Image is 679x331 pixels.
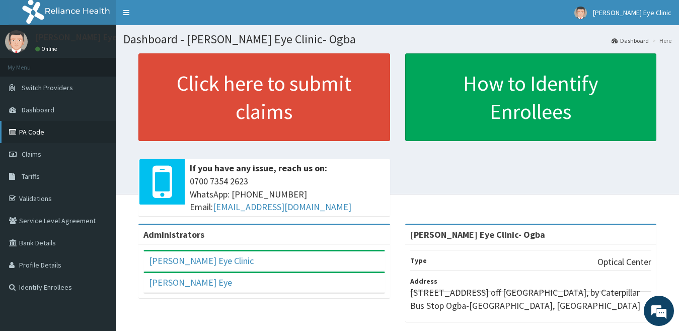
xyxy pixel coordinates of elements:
span: Switch Providers [22,83,73,92]
a: [EMAIL_ADDRESS][DOMAIN_NAME] [213,201,351,213]
img: User Image [5,30,28,53]
span: [PERSON_NAME] Eye Clinic [593,8,671,17]
p: Optical Center [597,255,651,269]
img: User Image [574,7,587,19]
span: Tariffs [22,172,40,181]
a: [PERSON_NAME] Eye [149,277,232,288]
a: [PERSON_NAME] Eye Clinic [149,255,254,267]
a: Online [35,45,59,52]
span: 0700 7354 2623 WhatsApp: [PHONE_NUMBER] Email: [190,175,385,214]
a: Click here to submit claims [138,53,390,141]
p: [STREET_ADDRESS] off [GEOGRAPHIC_DATA], by Caterpillar Bus Stop Ogba-[GEOGRAPHIC_DATA], [GEOGRAPH... [410,286,652,312]
li: Here [650,36,671,45]
a: How to Identify Enrollees [405,53,657,141]
span: Claims [22,150,41,159]
strong: [PERSON_NAME] Eye Clinic- Ogba [410,229,545,240]
h1: Dashboard - [PERSON_NAME] Eye Clinic- Ogba [123,33,671,46]
a: Dashboard [612,36,649,45]
p: [PERSON_NAME] Eye Clinic [35,33,140,42]
b: If you have any issue, reach us on: [190,162,327,174]
b: Address [410,277,437,286]
span: Dashboard [22,105,54,114]
b: Administrators [143,229,204,240]
b: Type [410,256,427,265]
